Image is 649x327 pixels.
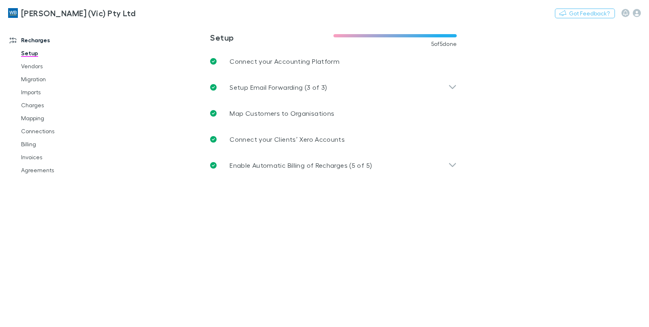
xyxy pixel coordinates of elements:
[13,164,107,177] a: Agreements
[230,56,340,66] p: Connect your Accounting Platform
[13,112,107,125] a: Mapping
[204,126,463,152] a: Connect your Clients’ Xero Accounts
[230,108,334,118] p: Map Customers to Organisations
[13,99,107,112] a: Charges
[431,41,457,47] span: 5 of 5 done
[13,86,107,99] a: Imports
[230,82,327,92] p: Setup Email Forwarding (3 of 3)
[13,47,107,60] a: Setup
[13,151,107,164] a: Invoices
[230,134,345,144] p: Connect your Clients’ Xero Accounts
[230,160,372,170] p: Enable Automatic Billing of Recharges (5 of 5)
[204,74,463,100] div: Setup Email Forwarding (3 of 3)
[13,125,107,138] a: Connections
[13,138,107,151] a: Billing
[3,3,140,23] a: [PERSON_NAME] (Vic) Pty Ltd
[204,48,463,74] a: Connect your Accounting Platform
[204,100,463,126] a: Map Customers to Organisations
[555,9,615,18] button: Got Feedback?
[210,32,333,42] h3: Setup
[2,34,107,47] a: Recharges
[13,60,107,73] a: Vendors
[8,8,18,18] img: William Buck (Vic) Pty Ltd's Logo
[204,152,463,178] div: Enable Automatic Billing of Recharges (5 of 5)
[21,8,135,18] h3: [PERSON_NAME] (Vic) Pty Ltd
[13,73,107,86] a: Migration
